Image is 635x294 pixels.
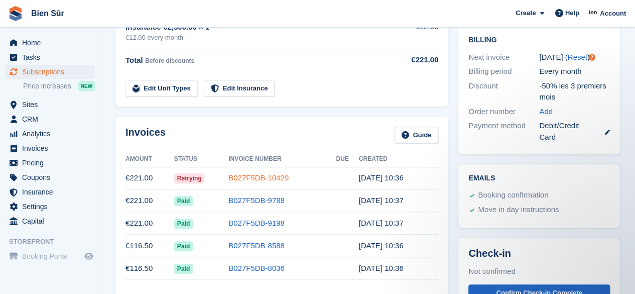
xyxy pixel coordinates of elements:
a: Price increases NEW [23,80,95,91]
div: Tooltip anchor [587,53,596,62]
td: €12.00 [390,16,438,48]
a: menu [5,36,95,50]
a: menu [5,50,95,64]
span: Help [565,8,579,18]
div: -50% les 3 premiers mois [539,80,610,103]
time: 2025-07-19 08:37:16 UTC [359,219,404,227]
div: Move in day instructions [478,204,559,216]
img: stora-icon-8386f47178a22dfd0bd8f6a31ec36ba5ce8667c1dd55bd0f319d3a0aa187defe.svg [8,6,23,21]
a: menu [5,65,95,79]
a: B027F5DB-8588 [228,241,285,250]
span: Create [516,8,536,18]
span: Capital [22,214,82,228]
span: Settings [22,200,82,214]
span: Total [125,56,143,64]
span: Subscriptions [22,65,82,79]
span: Paid [174,196,193,206]
span: Tasks [22,50,82,64]
div: Next invoice [468,52,539,63]
td: €221.00 [125,189,174,212]
div: Debit/Credit Card [539,120,610,143]
div: Booking confirmation [478,189,548,202]
span: Analytics [22,127,82,141]
span: Before discounts [145,57,194,64]
span: CRM [22,112,82,126]
a: menu [5,185,95,199]
th: Invoice Number [228,151,336,167]
div: Every month [539,66,610,77]
span: Insurance [22,185,82,199]
th: Amount [125,151,174,167]
div: Payment method [468,120,539,143]
span: Account [600,9,626,19]
td: €221.00 [125,212,174,235]
a: menu [5,156,95,170]
time: 2025-09-19 08:36:34 UTC [359,173,404,182]
a: B027F5DB-10429 [228,173,289,182]
span: Paid [174,219,193,229]
span: Sites [22,97,82,112]
a: Edit Insurance [204,80,275,97]
div: Discount [468,80,539,103]
a: menu [5,170,95,184]
h2: Billing [468,34,610,44]
th: Created [359,151,439,167]
div: NEW [78,81,95,91]
a: B027F5DB-9788 [228,196,285,205]
a: Bien Sûr [27,5,68,22]
time: 2025-06-19 08:36:29 UTC [359,241,404,250]
h2: Emails [468,174,610,182]
span: Price increases [23,81,71,91]
a: Guide [395,127,439,143]
div: [DATE] ( ) [539,52,610,63]
a: Add [539,106,553,118]
div: Not confirmed [468,265,610,278]
span: Booking Portal [22,249,82,263]
span: Paid [174,241,193,251]
a: menu [5,214,95,228]
th: Due [336,151,358,167]
span: Storefront [9,237,100,247]
div: €221.00 [390,54,438,66]
td: €221.00 [125,167,174,189]
a: Preview store [83,250,95,262]
span: Pricing [22,156,82,170]
span: Invoices [22,141,82,155]
a: menu [5,200,95,214]
a: B027F5DB-9198 [228,219,285,227]
h2: Invoices [125,127,166,143]
a: menu [5,112,95,126]
div: €12.00 every month [125,33,390,43]
a: B027F5DB-8036 [228,264,285,272]
span: Paid [174,264,193,274]
td: €116.50 [125,235,174,257]
div: Billing period [468,66,539,77]
time: 2025-05-19 08:36:34 UTC [359,264,404,272]
a: menu [5,127,95,141]
td: €116.50 [125,257,174,280]
th: Status [174,151,228,167]
time: 2025-08-19 08:37:01 UTC [359,196,404,205]
span: Home [22,36,82,50]
a: menu [5,141,95,155]
a: Edit Unit Types [125,80,198,97]
div: Order number [468,106,539,118]
a: Reset [568,53,587,61]
img: Asmaa Habri [588,8,598,18]
span: Retrying [174,173,205,183]
span: Coupons [22,170,82,184]
a: menu [5,249,95,263]
h2: Check-in [468,248,610,259]
a: menu [5,97,95,112]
